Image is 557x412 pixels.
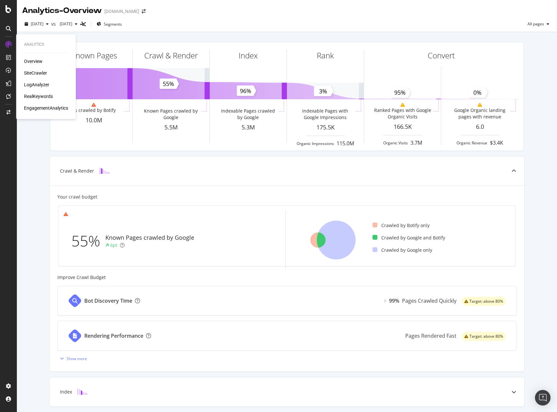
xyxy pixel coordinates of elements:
[373,235,445,241] div: Crawled by Google and Botify
[65,107,116,114] div: Pages crawled by Botify
[373,247,432,253] div: Crawled by Google only
[239,50,258,61] div: Index
[144,50,198,61] div: Crawl & Render
[24,58,42,65] a: Overview
[337,140,354,147] div: 115.0M
[296,108,354,121] div: Indexable Pages with Google Impressions
[77,389,88,395] img: block-icon
[57,274,516,281] div: Improve Crawl Budget
[94,19,124,29] button: Segments
[317,50,334,61] div: Rank
[22,19,51,29] button: [DATE]
[57,286,516,316] a: Bot Discovery TimeEqual99%Pages Crawled Quicklywarning label
[57,321,516,351] a: Rendering PerformancePages Rendered Fastwarning label
[384,300,386,302] img: Equal
[405,332,456,340] div: Pages Rendered Fast
[525,19,552,29] button: All pages
[57,21,72,27] span: 2023 Sep. 16th
[84,332,143,340] div: Rendering Performance
[60,389,72,395] div: Index
[104,21,122,27] span: Segments
[31,21,43,27] span: 2025 Aug. 3rd
[24,42,68,47] div: Analytics
[57,19,80,29] button: [DATE]
[24,93,53,100] a: RealKeywords
[84,297,132,305] div: Bot Discovery Time
[462,332,506,341] div: warning label
[462,297,506,306] div: warning label
[24,81,49,88] a: LogAnalyzer
[142,9,146,14] div: arrow-right-arrow-left
[55,116,132,125] div: 10.0M
[24,70,47,76] a: SiteCrawler
[60,168,94,174] div: Crawl & Render
[51,21,57,27] span: vs
[133,123,209,132] div: 5.5M
[71,230,105,252] div: 55%
[402,297,456,305] div: Pages Crawled Quickly
[71,50,117,61] div: Known Pages
[66,356,87,361] div: Show more
[297,141,334,146] div: Organic Impressions
[57,194,97,200] div: Your crawl budget
[24,105,68,111] a: EngagementAnalytics
[142,108,200,121] div: Known Pages crawled by Google
[110,242,117,248] div: 6pt
[469,299,503,303] span: Target: above 80%
[210,123,287,132] div: 5.3M
[287,123,364,132] div: 175.5K
[22,5,102,16] div: Analytics - Overview
[525,21,544,27] span: All pages
[373,222,430,229] div: Crawled by Botify only
[105,234,194,242] div: Known Pages crawled by Google
[469,334,503,338] span: Target: above 80%
[104,8,139,15] div: [DOMAIN_NAME]
[99,168,110,174] img: block-icon
[535,390,551,406] div: Open Intercom Messenger
[389,297,399,305] div: 99%
[57,353,87,364] button: Show more
[219,108,277,121] div: Indexable Pages crawled by Google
